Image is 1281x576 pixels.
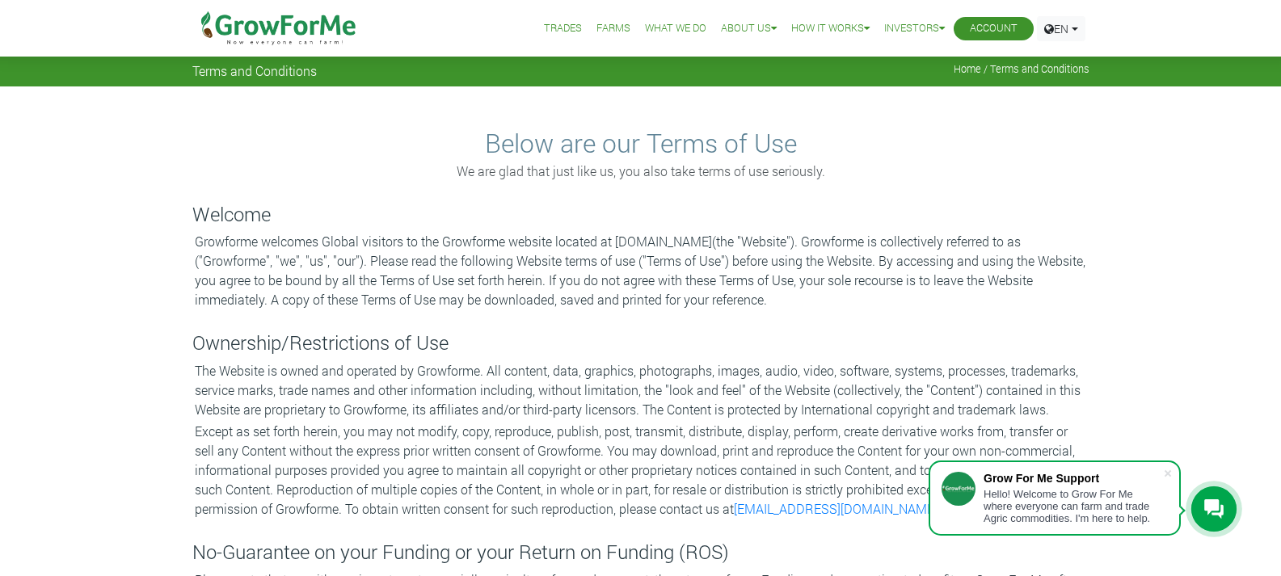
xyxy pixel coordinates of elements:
a: [EMAIL_ADDRESS][DOMAIN_NAME]. [734,500,941,517]
a: Farms [596,20,630,37]
h4: No-Guarantee on your Funding or your Return on Funding (ROS) [192,540,1089,564]
div: Hello! Welcome to Grow For Me where everyone can farm and trade Agric commodities. I'm here to help. [984,488,1163,524]
p: The Website is owned and operated by Growforme. All content, data, graphics, photographs, images,... [195,361,1087,419]
p: Except as set forth herein, you may not modify, copy, reproduce, publish, post, transmit, distrib... [195,422,1087,519]
span: Home / Terms and Conditions [954,63,1089,75]
div: Grow For Me Support [984,472,1163,485]
h4: Ownership/Restrictions of Use [192,331,1089,355]
p: Growforme welcomes Global visitors to the Growforme website located at [DOMAIN_NAME](the "Website... [195,232,1087,309]
span: Terms and Conditions [192,63,317,78]
a: Account [970,20,1018,37]
h2: Below are our Terms of Use [195,128,1087,158]
a: About Us [721,20,777,37]
h4: Welcome [192,203,1089,226]
p: We are glad that just like us, you also take terms of use seriously. [195,162,1087,181]
a: What We Do [645,20,706,37]
a: EN [1037,16,1085,41]
a: How it Works [791,20,870,37]
a: Investors [884,20,945,37]
a: Trades [544,20,582,37]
